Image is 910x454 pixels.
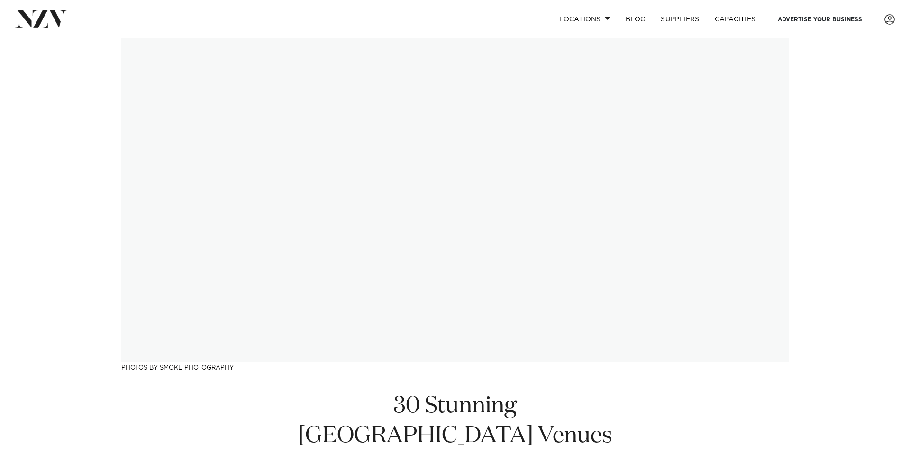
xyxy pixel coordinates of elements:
[552,9,618,29] a: Locations
[121,365,234,371] a: Photos by Smoke Photography
[15,10,67,27] img: nzv-logo.png
[653,9,707,29] a: SUPPLIERS
[707,9,764,29] a: Capacities
[618,9,653,29] a: BLOG
[770,9,870,29] a: Advertise your business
